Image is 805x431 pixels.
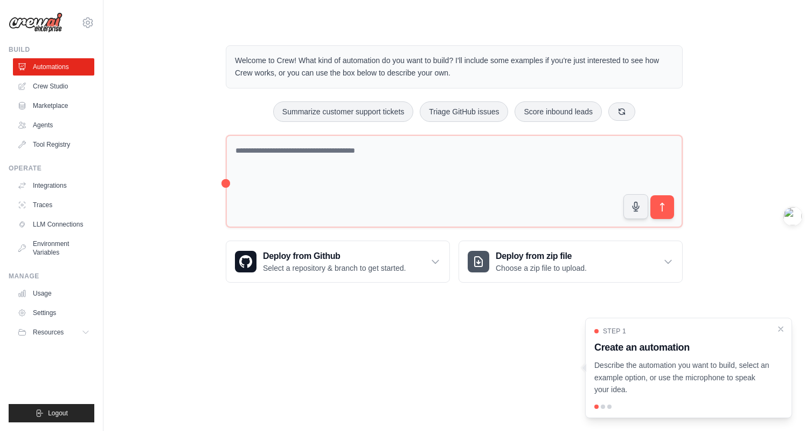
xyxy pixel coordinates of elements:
[13,235,94,261] a: Environment Variables
[13,177,94,194] a: Integrations
[9,272,94,281] div: Manage
[776,325,785,333] button: Close walkthrough
[13,58,94,76] a: Automations
[263,263,406,273] p: Select a repository & branch to get started.
[515,101,602,122] button: Score inbound leads
[13,117,94,134] a: Agents
[13,285,94,302] a: Usage
[594,359,770,396] p: Describe the automation you want to build, select an example option, or use the microphone to spe...
[13,78,94,95] a: Crew Studio
[603,327,626,336] span: Step 1
[33,328,64,337] span: Resources
[9,404,94,422] button: Logout
[13,216,94,233] a: LLM Connections
[235,54,674,79] p: Welcome to Crew! What kind of automation do you want to build? I'll include some examples if you'...
[420,101,508,122] button: Triage GitHub issues
[9,12,63,33] img: Logo
[13,97,94,114] a: Marketplace
[496,250,587,263] h3: Deploy from zip file
[594,340,770,355] h3: Create an automation
[263,250,406,263] h3: Deploy from Github
[13,136,94,153] a: Tool Registry
[13,304,94,321] a: Settings
[48,409,68,418] span: Logout
[9,164,94,173] div: Operate
[13,196,94,214] a: Traces
[13,324,94,341] button: Resources
[9,45,94,54] div: Build
[273,101,413,122] button: Summarize customer support tickets
[496,263,587,273] p: Choose a zip file to upload.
